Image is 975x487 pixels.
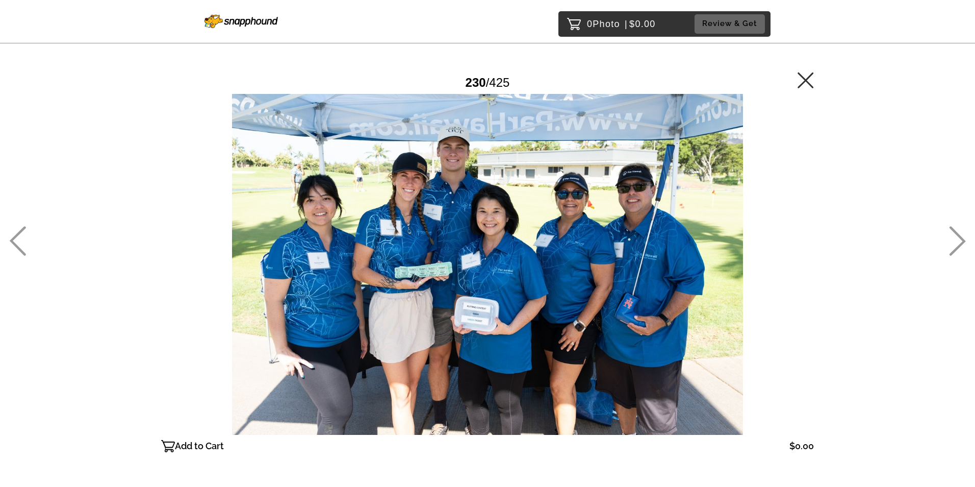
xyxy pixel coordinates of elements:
[175,438,224,454] p: Add to Cart
[587,16,656,32] p: 0 $0.00
[625,19,628,29] span: |
[789,438,814,454] p: $0.00
[466,76,486,89] span: 230
[695,14,765,33] button: Review & Get
[695,14,768,33] a: Review & Get
[466,71,510,93] div: /
[489,76,509,89] span: 425
[593,16,620,32] span: Photo
[204,15,278,28] img: Snapphound Logo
